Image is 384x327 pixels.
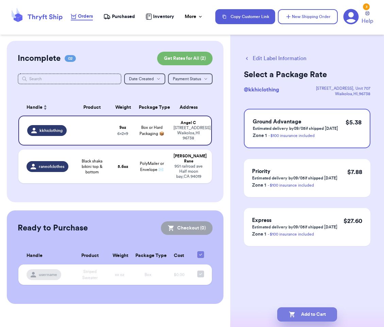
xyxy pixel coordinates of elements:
th: Product [71,247,108,264]
span: Zone 1 [252,232,266,237]
span: Zone 1 [253,133,267,138]
span: Zone 1 [252,183,266,188]
div: Angel C [173,120,203,125]
div: More [185,13,203,20]
strong: 5.6 oz [118,165,128,169]
span: Striped Sweater [82,270,98,280]
p: Estimated delivery by 09/05 if shipped [DATE] [252,175,337,181]
div: [STREET_ADDRESS] , Unit 707 [316,86,370,91]
a: 3 [343,9,359,24]
span: 6 x 2 x 9 [117,132,128,136]
button: New Shipping Order [278,9,338,24]
a: Purchased [103,13,135,20]
span: Handle [27,104,43,111]
th: Product [73,99,112,116]
div: Waikoloa , HI , 96738 [316,91,370,97]
div: [STREET_ADDRESS] Waikoloa , HI 96738 [173,125,203,141]
span: Box or Hard Packaging 📦 [139,125,164,136]
button: Add to Cart [277,307,337,322]
span: PolyMailer or Envelope ✉️ [140,161,164,172]
span: $0.00 [174,273,184,277]
p: $ 7.88 [347,167,362,177]
span: raneofclothes [39,164,64,169]
div: 3 [363,3,370,10]
span: Orders [78,13,93,20]
th: Package Type [135,99,169,116]
button: Checkout (0) [161,221,213,235]
button: Sort ascending [43,103,48,111]
span: Box [145,273,151,277]
p: $ 5.38 [346,118,362,127]
span: xx oz [115,273,124,277]
span: Ground Advantage [253,119,301,124]
p: $ 27.60 [344,216,362,226]
th: Weight [108,247,131,264]
span: @ kkhiclothing [244,87,279,92]
button: Copy Customer Link [215,9,275,24]
span: Priority [252,169,270,174]
span: Date Created [129,77,154,81]
button: Edit Label Information [244,54,306,63]
input: Search [18,73,121,84]
div: 951 railroad ave Half moon bay , CA 94019 [173,164,204,179]
a: Orders [71,13,93,20]
span: Purchased [112,13,135,20]
a: - $100 insurance included [268,134,315,138]
a: Inventory [146,13,174,20]
span: 02 [65,55,76,62]
span: kkhiclothing [39,128,63,133]
a: - $100 insurance included [268,232,314,236]
span: Handle [27,252,43,259]
th: Address [169,99,212,116]
div: [PERSON_NAME] Rane [173,154,204,164]
h2: Incomplete [18,53,61,64]
th: Package Type [131,247,165,264]
span: username [39,272,57,277]
h2: Select a Package Rate [244,69,370,80]
th: Cost [165,247,193,264]
button: Date Created [124,73,165,84]
button: Payment Status [168,73,213,84]
a: - $100 insurance included [268,183,314,187]
th: Weight [111,99,134,116]
p: Estimated delivery by 09/05 if shipped [DATE] [253,126,338,131]
h2: Ready to Purchase [18,223,88,234]
span: Express [252,218,271,223]
strong: 9 oz [119,125,126,130]
p: Estimated delivery by 09/05 if shipped [DATE] [252,224,337,230]
span: Inventory [153,13,174,20]
span: Payment Status [173,77,201,81]
span: Help [362,17,373,25]
span: Black shaka bikini top & bottom [77,158,107,175]
a: Help [362,11,373,25]
button: Get Rates for All (2) [157,52,213,65]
